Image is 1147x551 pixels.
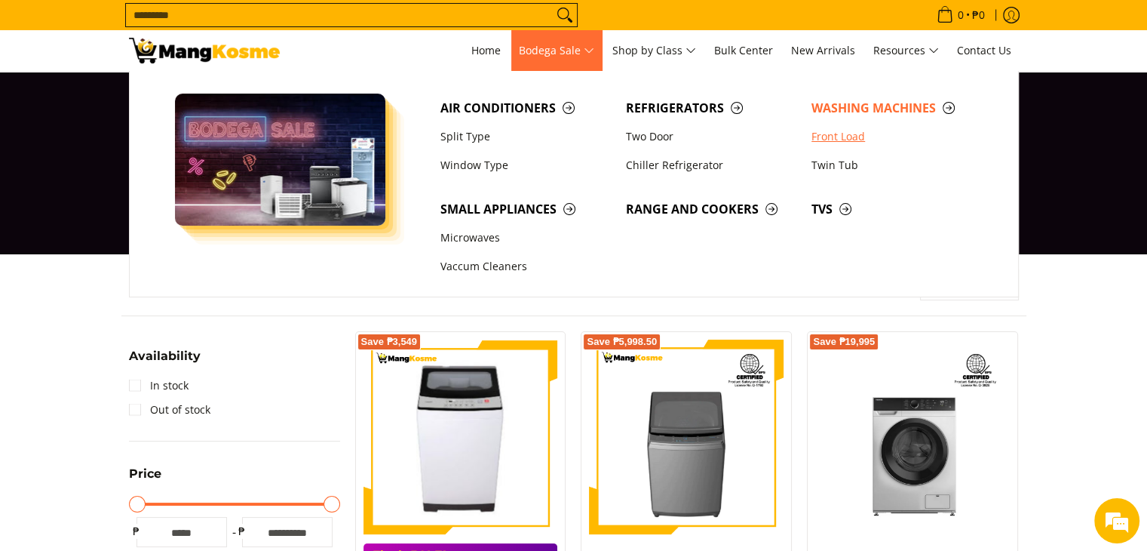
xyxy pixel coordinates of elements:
[714,43,773,57] span: Bulk Center
[811,99,982,118] span: Washing Machines
[866,30,946,71] a: Resources
[471,43,501,57] span: Home
[589,340,784,534] img: Midea 8.5 KG Fully Automatic Top Load Washing Machine (Class A)
[587,337,657,346] span: Save ₱5,998.50
[361,337,418,346] span: Save ₱3,549
[175,94,386,226] img: Bodega Sale
[433,122,618,151] a: Split Type
[626,99,796,118] span: Refrigerators
[129,468,161,491] summary: Open
[605,30,704,71] a: Shop by Class
[813,337,875,346] span: Save ₱19,995
[235,524,250,539] span: ₱
[129,524,144,539] span: ₱
[370,340,552,534] img: condura-7.5kg-topload-non-inverter-washing-machine-class-c-full-view-mang-kosme
[618,94,804,122] a: Refrigerators
[433,223,618,252] a: Microwaves
[815,340,1010,534] img: Toshiba 10.5 KG Front Load Inverter Washing Machine (Class A)
[949,30,1019,71] a: Contact Us
[129,350,201,362] span: Availability
[129,350,201,374] summary: Open
[970,10,987,20] span: ₱0
[618,122,804,151] a: Two Door
[464,30,508,71] a: Home
[707,30,781,71] a: Bulk Center
[433,151,618,180] a: Window Type
[804,195,989,223] a: TVs
[791,43,855,57] span: New Arrivals
[804,151,989,180] a: Twin Tub
[440,200,611,219] span: Small Appliances
[804,122,989,151] a: Front Load
[129,468,161,480] span: Price
[511,30,602,71] a: Bodega Sale
[784,30,863,71] a: New Arrivals
[618,151,804,180] a: Chiller Refrigerator
[626,200,796,219] span: Range and Cookers
[433,195,618,223] a: Small Appliances
[295,30,1019,71] nav: Main Menu
[433,253,618,282] a: Vaccum Cleaners
[955,10,966,20] span: 0
[440,99,611,118] span: Air Conditioners
[811,200,982,219] span: TVs
[804,94,989,122] a: Washing Machines
[553,4,577,26] button: Search
[129,398,210,422] a: Out of stock
[873,42,939,60] span: Resources
[129,38,280,63] img: Washing Machines l Mang Kosme: Home Appliances Warehouse Sale Partner
[932,7,989,23] span: •
[519,42,594,60] span: Bodega Sale
[618,195,804,223] a: Range and Cookers
[433,94,618,122] a: Air Conditioners
[612,42,696,60] span: Shop by Class
[129,374,189,398] a: In stock
[957,43,1011,57] span: Contact Us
